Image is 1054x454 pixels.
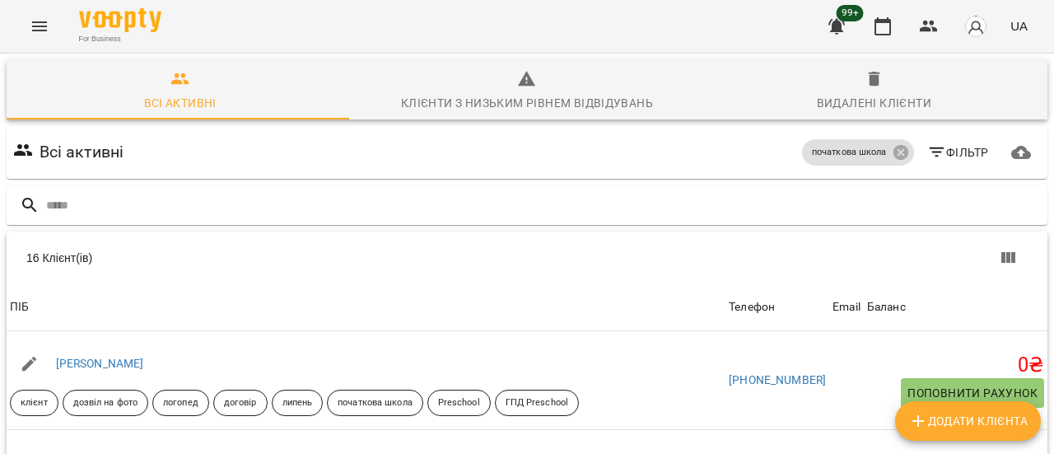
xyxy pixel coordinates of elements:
[867,297,1044,317] span: Баланс
[964,15,987,38] img: avatar_s.png
[438,396,480,410] p: Preschool
[10,390,58,416] div: клієнт
[7,232,1047,284] div: Table Toolbar
[1004,11,1034,41] button: UA
[40,139,124,165] h6: Всі активні
[901,378,1044,408] button: Поповнити рахунок
[56,357,144,370] a: [PERSON_NAME]
[867,297,906,317] div: Баланс
[213,390,268,416] div: договір
[401,93,653,113] div: Клієнти з низьким рівнем відвідувань
[867,297,906,317] div: Sort
[79,8,161,32] img: Voopty Logo
[927,143,989,162] span: Фільтр
[282,396,313,410] p: липень
[837,5,864,21] span: 99+
[908,411,1028,431] span: Додати клієнта
[21,396,48,410] p: клієнт
[988,238,1028,278] button: Вигляд колонок
[817,93,931,113] div: Видалені клієнти
[152,390,209,416] div: логопед
[10,297,29,317] div: ПІБ
[729,297,775,317] div: Sort
[272,390,324,416] div: липень
[79,34,161,44] span: For Business
[163,396,198,410] p: логопед
[729,297,826,317] span: Телефон
[327,390,423,416] div: початкова школа
[26,250,540,266] div: 16 Клієнт(ів)
[1010,17,1028,35] span: UA
[10,297,29,317] div: Sort
[867,353,1044,378] h5: 0 ₴
[338,396,413,410] p: початкова школа
[802,139,914,166] div: початкова школа
[729,373,826,386] a: [PHONE_NUMBER]
[144,93,217,113] div: Всі активні
[895,401,1041,441] button: Додати клієнта
[63,390,148,416] div: дозвіл на фото
[224,396,257,410] p: договір
[832,297,860,317] div: Email
[832,297,860,317] div: Sort
[729,297,775,317] div: Телефон
[10,297,722,317] span: ПІБ
[20,7,59,46] button: Menu
[506,396,568,410] p: ГПД Preschool
[495,390,579,416] div: ГПД Preschool
[73,396,138,410] p: дозвіл на фото
[427,390,491,416] div: Preschool
[907,383,1038,403] span: Поповнити рахунок
[812,146,887,160] p: початкова школа
[921,138,996,167] button: Фільтр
